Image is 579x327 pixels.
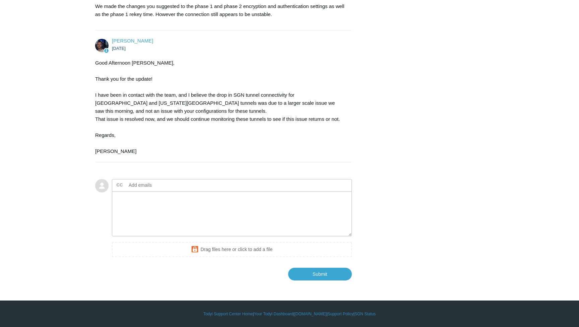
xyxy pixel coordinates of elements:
a: [DOMAIN_NAME] [294,311,326,317]
span: Connor Davis [112,38,153,44]
a: SGN Status [355,311,376,317]
div: | | | | [95,311,484,317]
a: Your Todyl Dashboard [254,311,293,317]
a: [PERSON_NAME] [112,38,153,44]
time: 08/15/2025, 13:07 [112,46,126,51]
input: Add emails [126,180,198,190]
a: Support Policy [328,311,353,317]
textarea: Add your reply [112,191,352,237]
a: Todyl Support Center Home [203,311,253,317]
label: CC [117,180,123,190]
div: Good Afternoon [PERSON_NAME], Thank you for the update! I have been in contact with the team, and... [95,59,345,155]
input: Submit [288,268,352,280]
